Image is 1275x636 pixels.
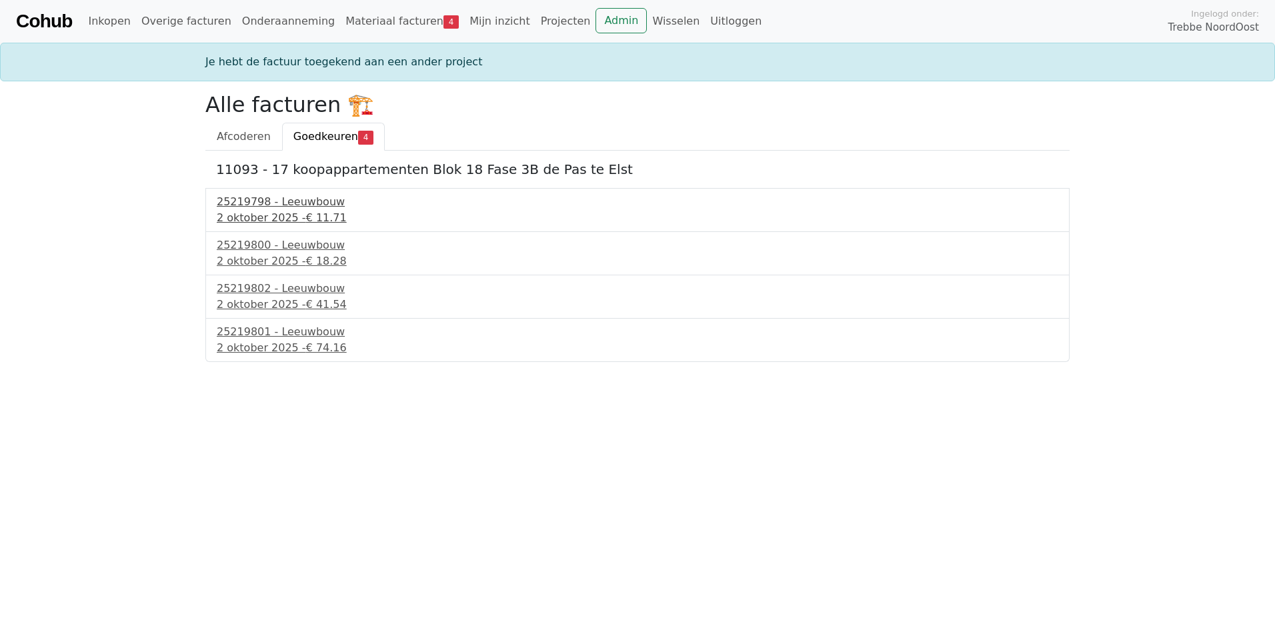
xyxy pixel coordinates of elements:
a: Uitloggen [705,8,767,35]
span: Goedkeuren [293,130,358,143]
a: 25219800 - Leeuwbouw2 oktober 2025 -€ 18.28 [217,237,1058,269]
div: 25219801 - Leeuwbouw [217,324,1058,340]
a: 25219801 - Leeuwbouw2 oktober 2025 -€ 74.16 [217,324,1058,356]
span: Ingelogd onder: [1191,7,1259,20]
h2: Alle facturen 🏗️ [205,92,1070,117]
a: Wisselen [647,8,705,35]
a: Cohub [16,5,72,37]
div: 2 oktober 2025 - [217,340,1058,356]
a: Mijn inzicht [464,8,535,35]
div: Je hebt de factuur toegekend aan een ander project [197,54,1078,70]
a: Materiaal facturen4 [340,8,464,35]
a: Goedkeuren4 [282,123,385,151]
span: Afcoderen [217,130,271,143]
a: Projecten [535,8,596,35]
span: 4 [358,131,373,144]
span: € 11.71 [306,211,347,224]
span: € 74.16 [306,341,347,354]
a: 25219802 - Leeuwbouw2 oktober 2025 -€ 41.54 [217,281,1058,313]
span: € 18.28 [306,255,347,267]
a: Inkopen [83,8,135,35]
div: 25219800 - Leeuwbouw [217,237,1058,253]
a: Admin [595,8,647,33]
a: Onderaanneming [237,8,340,35]
span: Trebbe NoordOost [1168,20,1259,35]
a: Afcoderen [205,123,282,151]
div: 2 oktober 2025 - [217,210,1058,226]
div: 2 oktober 2025 - [217,253,1058,269]
span: € 41.54 [306,298,347,311]
a: Overige facturen [136,8,237,35]
div: 25219798 - Leeuwbouw [217,194,1058,210]
span: 4 [443,15,459,29]
a: 25219798 - Leeuwbouw2 oktober 2025 -€ 11.71 [217,194,1058,226]
div: 2 oktober 2025 - [217,297,1058,313]
h5: 11093 - 17 koopappartementen Blok 18 Fase 3B de Pas te Elst [216,161,1059,177]
div: 25219802 - Leeuwbouw [217,281,1058,297]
